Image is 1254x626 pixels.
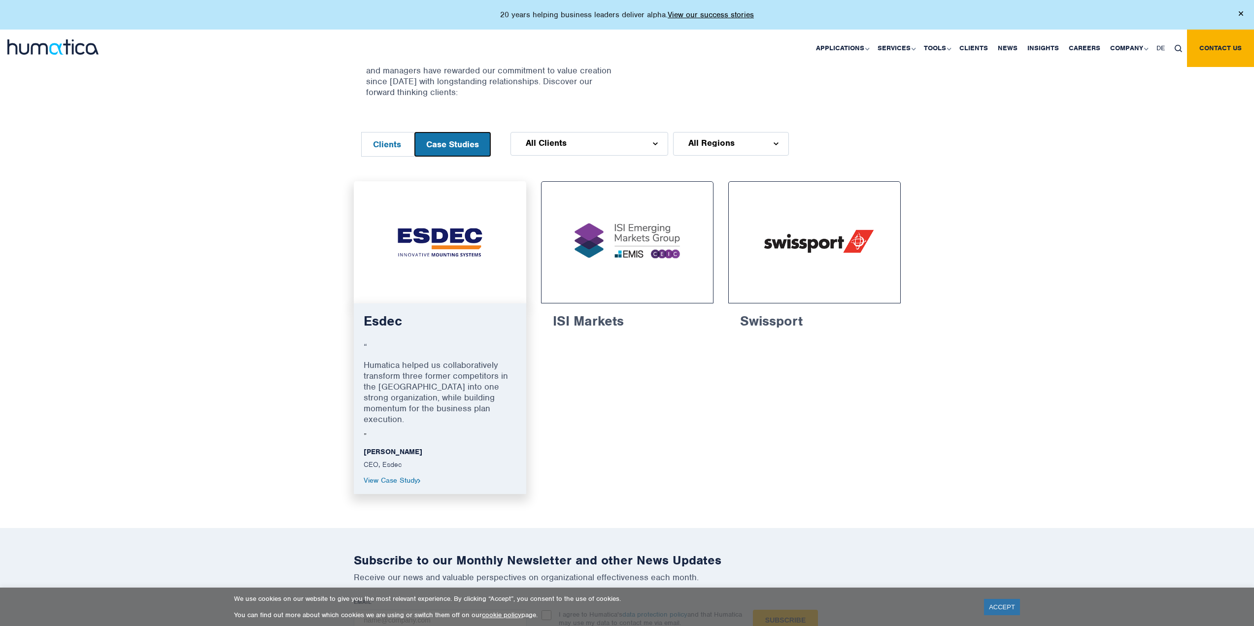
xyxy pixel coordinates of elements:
a: View Case Study [364,476,421,485]
img: Esdec [372,199,508,285]
p: We use cookies on our website to give you the most relevant experience. By clicking “Accept”, you... [234,594,972,603]
img: ISI Markets [560,200,695,285]
h6: Swissport [728,303,901,335]
img: arrowicon [418,479,421,483]
span: DE [1156,44,1165,52]
a: Clients [954,30,993,67]
a: News [993,30,1022,67]
span: All Regions [688,139,735,147]
p: Receive our news and valuable perspectives on organizational effectiveness each month. [354,572,901,583]
span: All Clients [526,139,567,147]
a: Company [1105,30,1152,67]
a: Careers [1064,30,1105,67]
h2: Subscribe to our Monthly Newsletter and other News Updates [354,553,901,568]
p: “ [364,341,516,360]
a: Services [873,30,919,67]
p: 20 years helping business leaders deliver alpha. [500,10,754,20]
h5: [PERSON_NAME] [364,447,516,456]
a: cookie policy [482,611,521,619]
a: Insights [1022,30,1064,67]
a: ACCEPT [984,599,1020,615]
div: ” [354,303,526,494]
button: Case Studies [415,132,490,156]
img: d_arroww [774,142,778,145]
h4: CEO, Esdec [364,460,516,472]
a: Contact us [1187,30,1254,67]
h6: ISI Markets [541,303,713,335]
img: Swissport [747,200,882,285]
img: logo [7,39,99,55]
a: View our success stories [668,10,754,20]
a: Tools [919,30,954,67]
img: d_arroww [653,142,657,145]
a: DE [1152,30,1170,67]
button: Clients [362,132,412,156]
p: Humatica helped us collaboratively transform three former competitors in the [GEOGRAPHIC_DATA] in... [364,360,516,432]
h6: Esdec [364,313,516,337]
a: Applications [811,30,873,67]
p: You can find out more about which cookies we are using or switch them off on our page. [234,611,972,619]
img: search_icon [1175,45,1182,52]
p: We operate internationally, and across industry sectors. Owners and managers have rewarded our co... [366,54,620,98]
